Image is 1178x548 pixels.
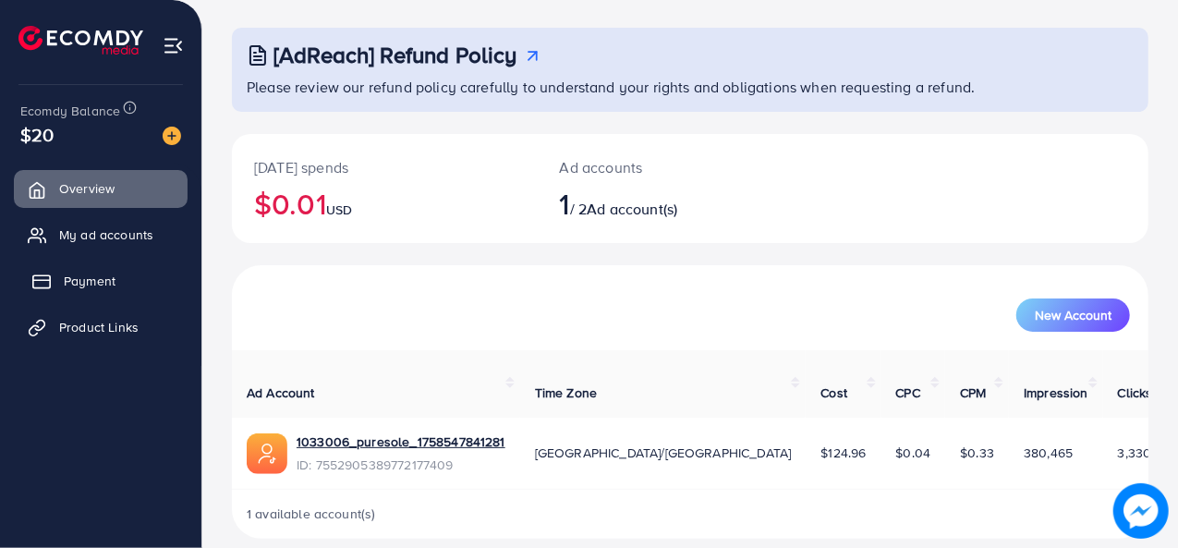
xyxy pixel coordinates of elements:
[896,384,920,402] span: CPC
[1035,309,1111,322] span: New Account
[18,26,143,55] img: logo
[820,444,866,462] span: $124.96
[1118,384,1153,402] span: Clicks
[59,179,115,198] span: Overview
[254,156,516,178] p: [DATE] spends
[254,186,516,221] h2: $0.01
[1113,483,1168,538] img: image
[326,201,352,219] span: USD
[820,384,847,402] span: Cost
[535,444,792,462] span: [GEOGRAPHIC_DATA]/[GEOGRAPHIC_DATA]
[163,35,184,56] img: menu
[64,272,115,290] span: Payment
[1118,444,1152,462] span: 3,330
[14,170,188,207] a: Overview
[59,225,153,244] span: My ad accounts
[560,182,570,225] span: 1
[247,384,315,402] span: Ad Account
[535,384,597,402] span: Time Zone
[20,102,120,120] span: Ecomdy Balance
[14,262,188,299] a: Payment
[297,456,505,474] span: ID: 7552905389772177409
[20,121,54,148] span: $20
[1016,298,1130,332] button: New Account
[1024,444,1073,462] span: 380,465
[163,127,181,145] img: image
[247,76,1137,98] p: Please review our refund policy carefully to understand your rights and obligations when requesti...
[896,444,931,462] span: $0.04
[1024,384,1088,402] span: Impression
[297,432,505,451] a: 1033006_puresole_1758547841281
[560,156,745,178] p: Ad accounts
[960,384,986,402] span: CPM
[273,42,517,68] h3: [AdReach] Refund Policy
[14,309,188,346] a: Product Links
[59,318,139,336] span: Product Links
[587,199,677,219] span: Ad account(s)
[960,444,994,462] span: $0.33
[14,216,188,253] a: My ad accounts
[247,505,376,523] span: 1 available account(s)
[247,433,287,474] img: ic-ads-acc.e4c84228.svg
[560,186,745,221] h2: / 2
